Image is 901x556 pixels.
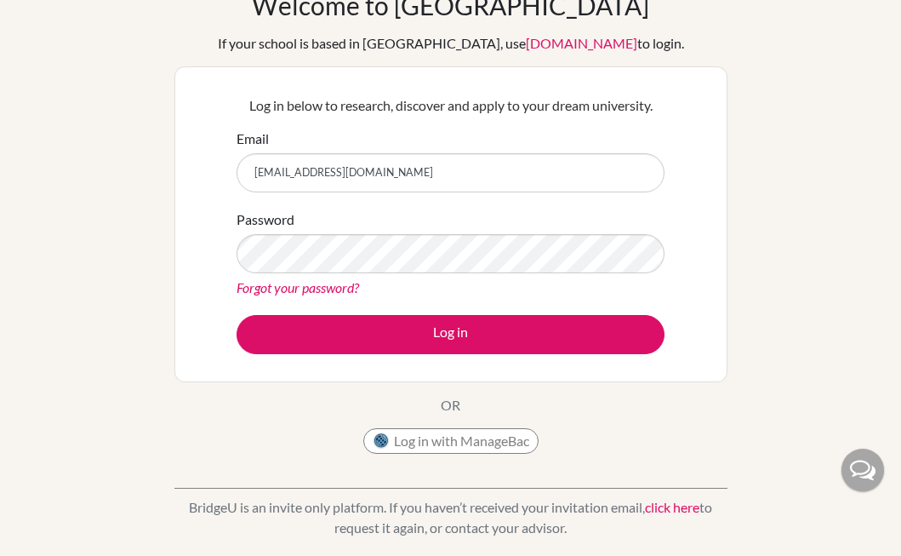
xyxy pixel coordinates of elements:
button: Log in [237,315,664,354]
p: BridgeU is an invite only platform. If you haven’t received your invitation email, to request it ... [174,497,727,538]
button: Log in with ManageBac [363,428,539,454]
a: click here [645,499,699,515]
p: Log in below to research, discover and apply to your dream university. [237,95,664,116]
div: If your school is based in [GEOGRAPHIC_DATA], use to login. [218,33,684,54]
label: Password [237,209,294,230]
label: Email [237,129,269,149]
a: [DOMAIN_NAME] [526,35,637,51]
a: Forgot your password? [237,279,359,295]
span: Help [39,12,74,27]
p: OR [441,395,460,416]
